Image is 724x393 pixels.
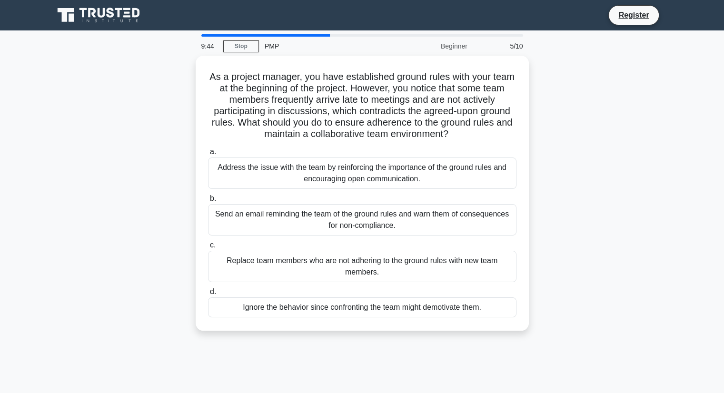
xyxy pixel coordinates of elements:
[210,147,216,156] span: a.
[208,204,516,236] div: Send an email reminding the team of the ground rules and warn them of consequences for non-compli...
[259,37,390,56] div: PMP
[473,37,529,56] div: 5/10
[208,157,516,189] div: Address the issue with the team by reinforcing the importance of the ground rules and encouraging...
[390,37,473,56] div: Beginner
[210,194,216,202] span: b.
[196,37,223,56] div: 9:44
[208,297,516,317] div: Ignore the behavior since confronting the team might demotivate them.
[210,287,216,295] span: d.
[208,251,516,282] div: Replace team members who are not adhering to the ground rules with new team members.
[223,40,259,52] a: Stop
[210,241,216,249] span: c.
[613,9,655,21] a: Register
[207,71,517,140] h5: As a project manager, you have established ground rules with your team at the beginning of the pr...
